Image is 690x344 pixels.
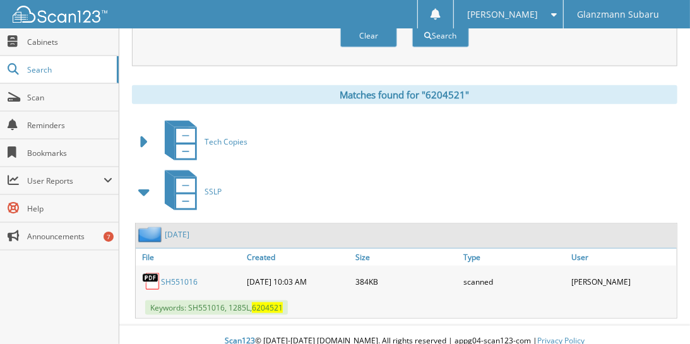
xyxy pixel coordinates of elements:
img: folder2.png [138,227,165,242]
span: Reminders [27,120,112,131]
span: SSLP [205,186,222,197]
a: SH551016 [161,276,198,287]
a: Size [352,249,460,266]
img: scan123-logo-white.svg [13,6,107,23]
div: 384KB [352,269,460,294]
a: Type [460,249,568,266]
span: Help [27,203,112,214]
span: Bookmarks [27,148,112,158]
a: User [569,249,677,266]
a: [DATE] [165,229,189,240]
span: User Reports [27,175,104,186]
div: Matches found for "6204521" [132,85,677,104]
a: Created [244,249,352,266]
span: Keywords: SH551016, 1285L, [145,300,288,315]
div: [PERSON_NAME] [569,269,677,294]
span: 6204521 [252,302,283,313]
span: [PERSON_NAME] [467,11,538,18]
span: Search [27,64,110,75]
iframe: Chat Widget [627,283,690,344]
button: Search [412,24,469,47]
span: Glanzmann Subaru [577,11,659,18]
span: Scan [27,92,112,103]
div: 7 [104,232,114,242]
button: Clear [340,24,397,47]
span: Announcements [27,231,112,242]
a: File [136,249,244,266]
a: SSLP [157,167,222,216]
span: Tech Copies [205,136,247,147]
div: [DATE] 10:03 AM [244,269,352,294]
img: PDF.png [142,272,161,291]
span: Cabinets [27,37,112,47]
div: scanned [460,269,568,294]
a: Tech Copies [157,117,247,167]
